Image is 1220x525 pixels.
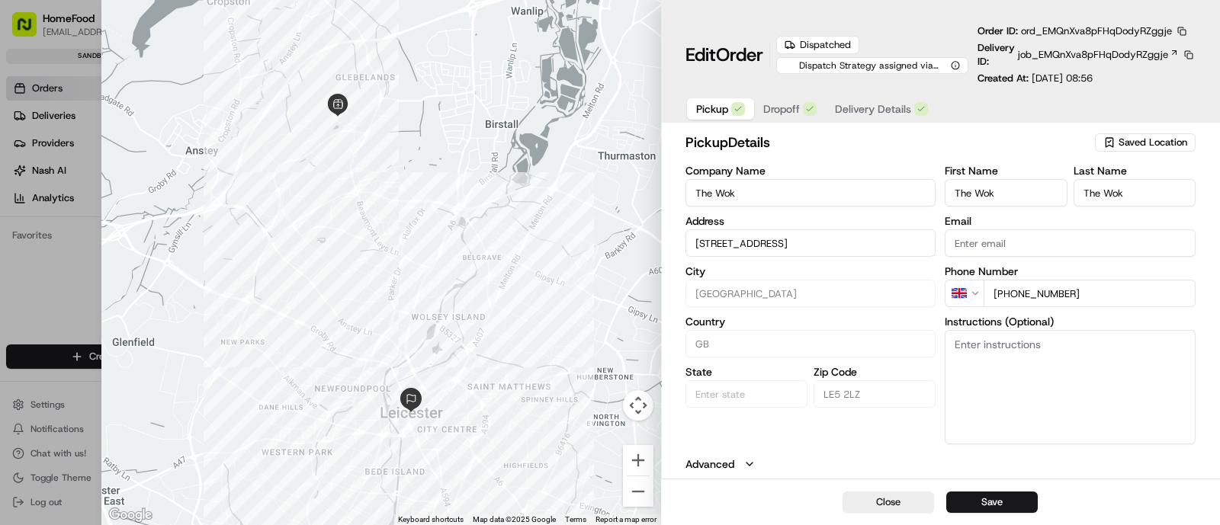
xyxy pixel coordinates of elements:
span: Klarizel Pensader [47,277,126,289]
img: 4281594248423_2fcf9dad9f2a874258b8_72.png [32,145,59,172]
span: Pylon [152,377,185,389]
label: City [685,266,936,277]
span: ord_EMQnXva8pFHqDodyRZggje [1021,24,1172,37]
label: State [685,367,807,377]
button: Map camera controls [623,390,653,421]
label: Phone Number [945,266,1196,277]
a: Report a map error [596,515,657,523]
span: • [129,277,134,289]
img: 1736555255976-a54dd68f-1ca7-489b-9aae-adbdc363a1c4 [30,277,43,290]
span: Map data ©2025 Google [473,515,556,523]
span: • [127,235,132,248]
span: [DATE] 08:56 [1032,72,1093,85]
span: [PERSON_NAME] [47,235,124,248]
button: Saved Location [1095,132,1196,153]
input: Enter first name [945,179,1067,206]
a: job_EMQnXva8pFHqDodyRZggje [1018,48,1179,62]
p: Created At: [978,72,1093,85]
h1: Edit [685,43,763,67]
button: Zoom in [623,445,653,475]
button: Save [946,491,1038,513]
span: Dropoff [763,101,800,117]
button: Advanced [685,456,1196,472]
label: First Name [945,165,1067,176]
input: Enter phone number [984,280,1196,307]
span: Pickup [696,101,728,117]
a: 📗Knowledge Base [9,334,123,361]
div: Past conversations [15,197,102,210]
img: 1736555255976-a54dd68f-1ca7-489b-9aae-adbdc363a1c4 [30,236,43,248]
span: API Documentation [144,340,245,355]
button: Keyboard shortcuts [398,514,464,525]
label: Address [685,216,936,226]
span: [DATE] [137,277,169,289]
p: Order ID: [978,24,1172,38]
label: Instructions (Optional) [945,316,1196,327]
h2: pickup Details [685,132,1092,153]
div: Start new chat [69,145,250,160]
input: Enter last name [1074,179,1196,206]
img: Nash [15,14,46,45]
div: Delivery ID: [978,41,1196,69]
button: Zoom out [623,476,653,507]
p: Welcome 👋 [15,60,278,85]
input: 71 A594, LE4 2LZ, UK, Leicester, LE5 2LZ, GB [685,229,936,257]
span: Delivery Details [835,101,911,117]
input: Enter email [945,229,1196,257]
input: Clear [40,98,252,114]
a: Open this area in Google Maps (opens a new window) [105,505,156,525]
input: Enter state [685,380,807,408]
input: Enter zip code [814,380,936,408]
span: Dispatch Strategy assigned via Automation [785,59,948,72]
a: Powered byPylon [108,376,185,389]
span: [DATE] [135,235,166,248]
img: Klarizel Pensader [15,262,40,287]
div: 💻 [129,341,141,354]
input: Enter city [685,280,936,307]
button: See all [236,194,278,213]
img: 1736555255976-a54dd68f-1ca7-489b-9aae-adbdc363a1c4 [15,145,43,172]
div: Dispatched [776,36,859,54]
label: Email [945,216,1196,226]
button: Close [843,491,934,513]
label: Company Name [685,165,936,176]
span: Knowledge Base [30,340,117,355]
img: Google [105,505,156,525]
a: 💻API Documentation [123,334,251,361]
label: Country [685,316,936,327]
div: We're available if you need us! [69,160,210,172]
span: Order [716,43,763,67]
button: Start new chat [259,149,278,168]
input: Enter company name [685,179,936,206]
img: Asif Zaman Khan [15,221,40,245]
label: Advanced [685,456,734,472]
button: Dispatch Strategy assigned via Automation [776,57,968,74]
div: 📗 [15,341,27,354]
span: job_EMQnXva8pFHqDodyRZggje [1018,48,1168,62]
span: Saved Location [1119,136,1187,149]
a: Terms [565,515,586,523]
label: Zip Code [814,367,936,377]
label: Last Name [1074,165,1196,176]
input: Enter country [685,330,936,357]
